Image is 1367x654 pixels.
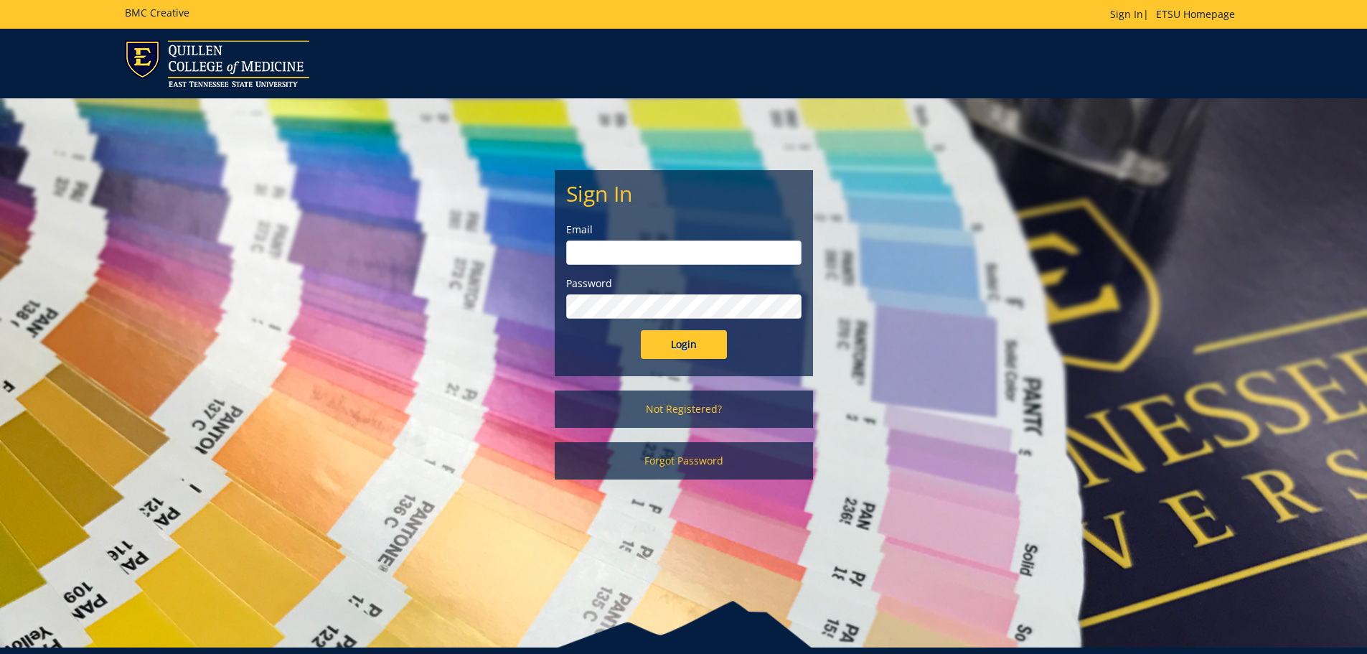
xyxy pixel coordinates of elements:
p: | [1110,7,1242,22]
a: ETSU Homepage [1149,7,1242,21]
label: Password [566,276,802,291]
input: Login [641,330,727,359]
a: Sign In [1110,7,1143,21]
label: Email [566,223,802,237]
h5: BMC Creative [125,7,189,18]
a: Forgot Password [555,442,813,480]
img: ETSU logo [125,40,309,87]
h2: Sign In [566,182,802,205]
a: Not Registered? [555,391,813,428]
